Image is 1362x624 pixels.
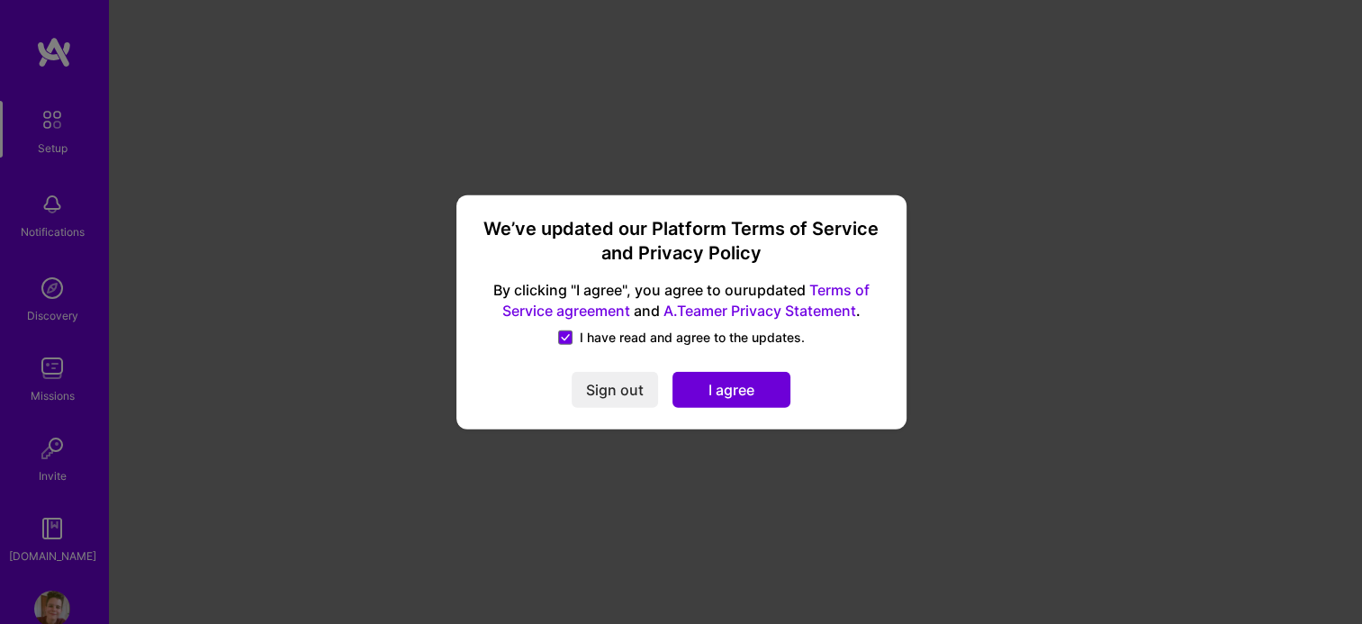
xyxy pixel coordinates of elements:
[572,372,658,408] button: Sign out
[478,280,885,321] span: By clicking "I agree", you agree to our updated and .
[502,281,870,320] a: Terms of Service agreement
[672,372,790,408] button: I agree
[478,216,885,266] h3: We’ve updated our Platform Terms of Service and Privacy Policy
[663,302,856,320] a: A.Teamer Privacy Statement
[580,329,805,347] span: I have read and agree to the updates.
